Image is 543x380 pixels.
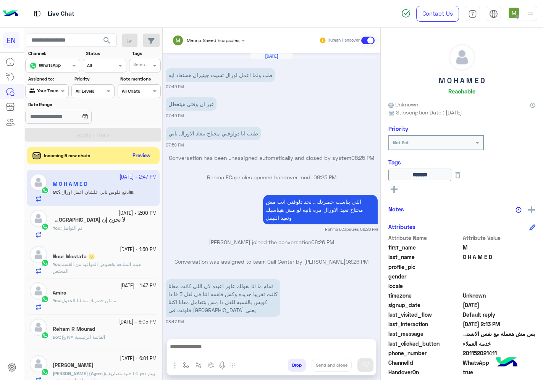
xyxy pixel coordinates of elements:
[218,361,227,370] img: send voice note
[489,10,498,18] img: tab
[120,355,157,362] small: [DATE] - 6:01 PM
[61,225,82,231] span: تم التواصل
[53,370,106,376] b: :
[439,76,485,85] h5: M O H A M E D
[312,359,352,372] button: Send and close
[180,359,192,371] button: select flow
[463,272,536,280] span: null
[416,6,459,22] a: Contact Us
[388,349,461,357] span: phone_number
[166,97,217,111] p: 23/9/2025, 7:49 PM
[388,311,461,319] span: last_visited_flow
[102,36,112,45] span: search
[3,32,19,48] div: EN
[166,258,378,266] p: Conversation was assigned to team Call Center by [PERSON_NAME]
[74,76,114,82] label: Priority
[388,272,461,280] span: gender
[346,258,368,265] span: 08:26 PM
[53,334,60,340] span: Bot
[30,210,47,227] img: defaultAdmin.png
[28,101,114,108] label: Date Range
[388,223,415,230] h6: Attributes
[288,359,306,372] button: Drop
[388,125,408,132] h6: Priority
[388,368,461,376] span: HandoverOn
[314,174,336,180] span: 08:25 PM
[463,253,536,261] span: O H A M E D
[388,253,461,261] span: last_name
[196,362,202,368] img: Trigger scenario
[528,206,535,213] img: add
[44,152,90,159] span: Incoming 5 new chats
[119,210,157,217] small: [DATE] - 2:00 PM
[229,362,236,369] img: make a call
[448,88,475,95] h6: Reachable
[166,142,184,148] small: 07:50 PM
[463,282,536,290] span: null
[205,359,218,371] button: create order
[208,362,214,368] img: create order
[388,301,461,309] span: signup_date
[388,359,461,367] span: ChannelId
[351,155,374,161] span: 08:25 PM
[463,243,536,251] span: M
[263,195,378,224] p: 23/9/2025, 8:26 PM
[187,37,239,43] span: Menna Saeed Ecapsules
[388,206,404,213] h6: Notes
[325,226,378,232] small: Rahma ECapsules 08:26 PM
[98,34,116,50] button: search
[132,61,147,70] div: Select
[61,334,105,340] span: WA القائمة الرئيسية
[53,261,61,267] b: :
[120,282,157,290] small: [DATE] - 1:47 PM
[449,44,475,70] img: defaultAdmin.png
[30,319,47,336] img: defaultAdmin.png
[129,150,154,161] button: Preview
[53,334,61,340] b: :
[166,238,378,246] p: [PERSON_NAME] joined the conversation
[3,6,18,22] img: Logo
[53,225,61,231] b: :
[119,319,157,326] small: [DATE] - 6:05 PM
[166,154,378,162] p: Conversation has been unassigned automatically and closed by system
[30,355,47,372] img: defaultAdmin.png
[41,223,49,230] img: WhatsApp
[388,263,461,271] span: profile_pic
[120,246,157,253] small: [DATE] - 1:50 PM
[393,140,409,145] b: Not Set
[53,370,105,376] span: [PERSON_NAME] (Agent)
[30,246,47,263] img: defaultAdmin.png
[388,159,535,166] h6: Tags
[388,282,461,290] span: locale
[53,298,60,303] span: You
[465,6,480,22] a: tab
[166,84,184,90] small: 07:49 PM
[516,207,522,213] img: notes
[388,234,461,242] span: Attribute Name
[463,368,536,376] span: true
[463,301,536,309] span: 2025-07-07T22:48:55.677Z
[396,108,462,116] span: Subscription Date : [DATE]
[311,239,334,245] span: 08:26 PM
[526,9,535,19] img: profile
[493,349,520,376] img: hulul-logo.png
[41,332,49,339] img: WhatsApp
[388,320,461,328] span: last_interaction
[166,319,184,325] small: 08:47 PM
[28,50,79,57] label: Channel:
[41,259,49,267] img: WhatsApp
[166,113,184,119] small: 07:49 PM
[25,128,161,142] button: Apply Filters
[388,243,461,251] span: first_name
[166,127,261,140] p: 23/9/2025, 7:50 PM
[132,50,160,57] label: Tags
[53,362,94,369] h5: Eyad Abdelnaser
[328,37,360,43] small: Human Handover
[509,8,519,18] img: userImage
[166,279,280,317] p: 23/9/2025, 8:47 PM
[362,361,369,369] img: send message
[388,100,418,108] span: Unknown
[468,10,477,18] img: tab
[170,361,179,370] img: send attachment
[53,298,61,303] b: :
